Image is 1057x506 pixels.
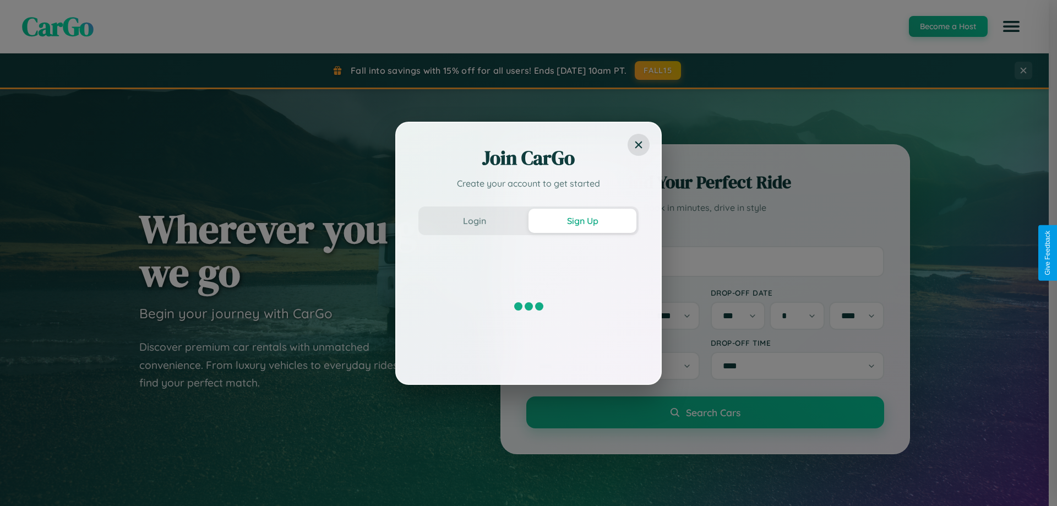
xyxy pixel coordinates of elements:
button: Login [421,209,528,233]
p: Create your account to get started [418,177,639,190]
button: Sign Up [528,209,636,233]
h2: Join CarGo [418,145,639,171]
iframe: Intercom live chat [11,469,37,495]
div: Give Feedback [1044,231,1051,275]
